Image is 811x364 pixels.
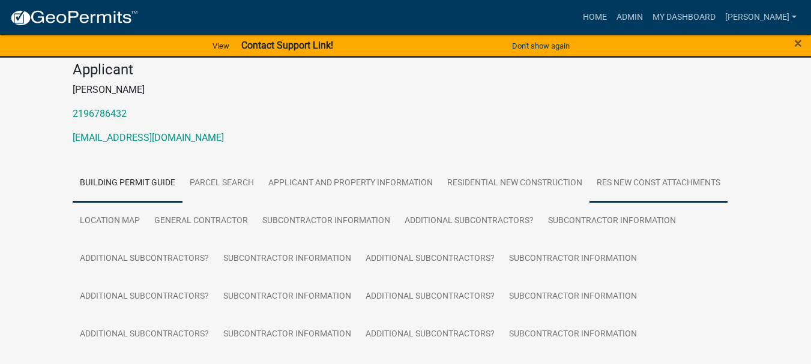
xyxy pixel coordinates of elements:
a: [EMAIL_ADDRESS][DOMAIN_NAME] [73,132,224,143]
a: Additional Subcontractors? [73,278,216,316]
button: Don't show again [507,36,574,56]
a: Subcontractor Information [216,278,358,316]
button: Close [794,36,802,50]
a: Subcontractor Information [502,240,644,278]
a: Additional Subcontractors? [397,202,541,240]
a: General Contractor [147,202,255,240]
a: 2196786432 [73,108,127,119]
p: [PERSON_NAME] [73,83,739,97]
a: Location Map [73,202,147,240]
a: Additional Subcontractors? [358,315,502,354]
a: Building Permit Guide [73,164,182,203]
a: Subcontractor Information [541,202,683,240]
a: Additional Subcontractors? [73,240,216,278]
strong: Contact Support Link! [241,40,333,51]
a: Res New Const Attachments [589,164,728,203]
a: Admin [612,6,648,29]
a: Subcontractor Information [502,278,644,316]
a: Additional Subcontractors? [73,315,216,354]
a: [PERSON_NAME] [720,6,801,29]
a: Subcontractor Information [216,315,358,354]
span: × [794,35,802,52]
a: Additional Subcontractors? [358,278,502,316]
a: Home [578,6,612,29]
a: Subcontractor Information [502,315,644,354]
a: View [208,36,234,56]
a: Residential New Construction [440,164,589,203]
a: Applicant and Property Information [261,164,440,203]
a: Subcontractor Information [255,202,397,240]
a: Additional Subcontractors? [358,240,502,278]
a: Parcel search [182,164,261,203]
a: My Dashboard [648,6,720,29]
a: Subcontractor Information [216,240,358,278]
h4: Applicant [73,61,739,79]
